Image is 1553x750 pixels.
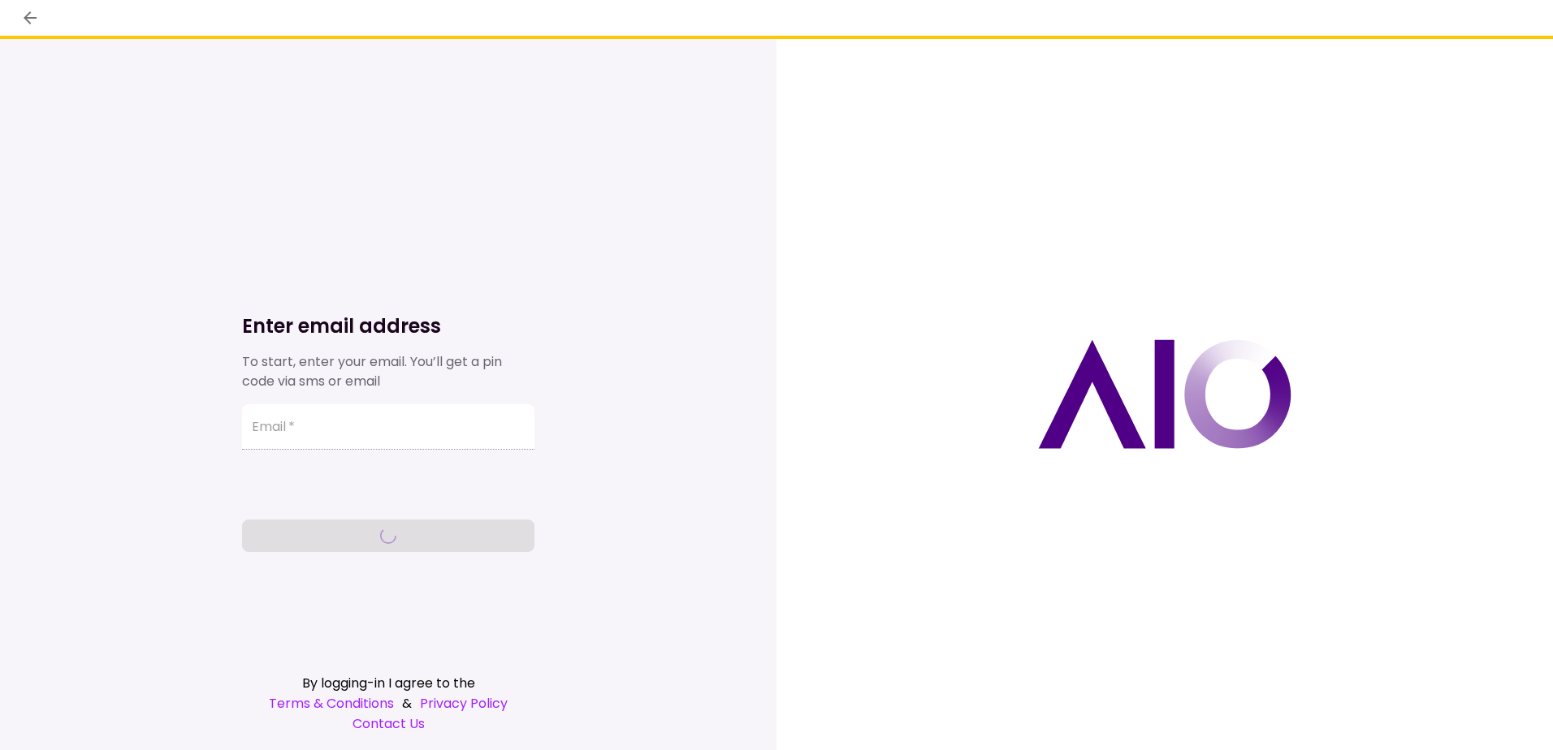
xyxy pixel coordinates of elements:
[1038,339,1291,449] img: AIO logo
[242,713,534,734] a: Contact Us
[269,693,394,713] a: Terms & Conditions
[242,313,534,339] h1: Enter email address
[16,4,44,32] button: back
[242,352,534,391] div: To start, enter your email. You’ll get a pin code via sms or email
[242,693,534,713] div: &
[420,693,508,713] a: Privacy Policy
[242,673,534,693] div: By logging-in I agree to the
